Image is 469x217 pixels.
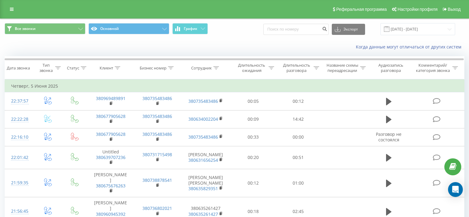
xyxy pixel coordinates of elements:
[11,113,27,125] div: 22:22:28
[96,113,125,119] a: 380677905628
[276,146,320,169] td: 00:51
[184,27,197,31] span: График
[415,63,451,73] div: Комментарий/категория звонка
[142,113,172,119] a: 380735483486
[191,65,212,71] div: Сотрудник
[11,152,27,164] div: 22:01:42
[5,80,464,92] td: Четверг, 5 Июня 2025
[11,95,27,107] div: 22:37:57
[5,23,85,34] button: Все звонки
[96,95,125,101] a: 380969489891
[332,24,365,35] button: Экспорт
[15,26,35,31] span: Все звонки
[397,7,438,12] span: Настройки профиля
[96,154,125,160] a: 380639707236
[96,211,125,217] a: 380960945392
[142,152,172,157] a: 380731715498
[88,23,169,34] button: Основной
[142,95,172,101] a: 380735483486
[336,7,387,12] span: Реферальная программа
[67,65,79,71] div: Статус
[231,110,276,128] td: 00:09
[376,131,401,143] span: Разговор не состоялся
[231,146,276,169] td: 00:20
[326,63,359,73] div: Название схемы переадресации
[181,146,231,169] td: [PERSON_NAME]
[188,98,218,104] a: 380735483486
[142,131,172,137] a: 380735483486
[140,65,167,71] div: Бизнес номер
[276,128,320,146] td: 00:00
[231,169,276,197] td: 00:12
[188,134,218,140] a: 380735483486
[373,63,409,73] div: Аудиозапись разговора
[87,146,134,169] td: Untitled
[188,186,218,191] a: 380635829351
[356,44,464,50] a: Когда данные могут отличаться от других систем
[276,169,320,197] td: 01:00
[7,65,30,71] div: Дата звонка
[237,63,267,73] div: Длительность ожидания
[96,131,125,137] a: 380677905628
[448,182,463,197] div: Open Intercom Messenger
[181,169,231,197] td: [PERSON_NAME] [PERSON_NAME]
[281,63,312,73] div: Длительность разговора
[276,92,320,110] td: 00:12
[11,177,27,189] div: 21:59:35
[142,205,172,211] a: 380736802021
[172,23,208,34] button: График
[100,65,113,71] div: Клиент
[87,169,134,197] td: [PERSON_NAME]
[142,177,172,183] a: 380738878541
[188,211,218,217] a: 380635261427
[231,128,276,146] td: 00:33
[231,92,276,110] td: 00:05
[448,7,461,12] span: Выход
[263,24,329,35] input: Поиск по номеру
[11,131,27,143] div: 22:16:10
[276,110,320,128] td: 14:42
[39,63,53,73] div: Тип звонка
[96,183,125,189] a: 380675676263
[188,116,218,122] a: 380634002204
[188,157,218,163] a: 380631656254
